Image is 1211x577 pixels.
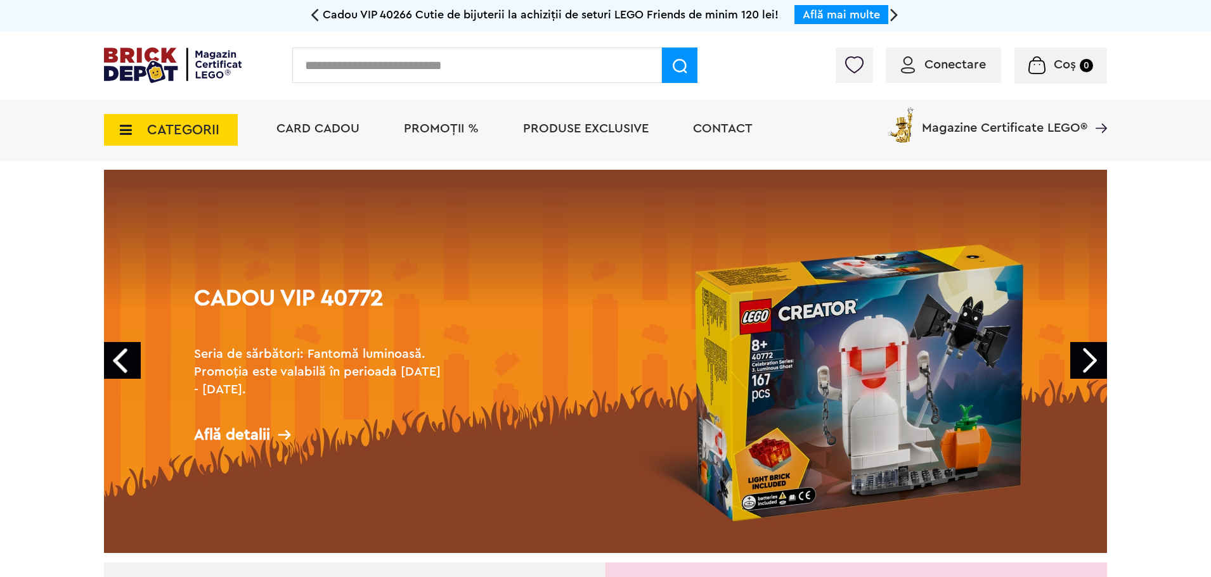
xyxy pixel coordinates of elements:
[276,122,359,135] a: Card Cadou
[1054,58,1076,71] span: Coș
[194,287,448,333] h1: Cadou VIP 40772
[1087,105,1107,118] a: Magazine Certificate LEGO®
[693,122,753,135] a: Contact
[323,9,779,20] span: Cadou VIP 40266 Cutie de bijuterii la achiziții de seturi LEGO Friends de minim 120 lei!
[901,58,986,71] a: Conectare
[523,122,649,135] a: Produse exclusive
[194,345,448,398] h2: Seria de sărbători: Fantomă luminoasă. Promoția este valabilă în perioada [DATE] - [DATE].
[1080,59,1093,72] small: 0
[147,123,219,137] span: CATEGORII
[924,58,986,71] span: Conectare
[1070,342,1107,379] a: Next
[104,170,1107,553] a: Cadou VIP 40772Seria de sărbători: Fantomă luminoasă. Promoția este valabilă în perioada [DATE] -...
[922,105,1087,134] span: Magazine Certificate LEGO®
[803,9,880,20] a: Află mai multe
[104,342,141,379] a: Prev
[404,122,479,135] a: PROMOȚII %
[194,427,448,443] div: Află detalii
